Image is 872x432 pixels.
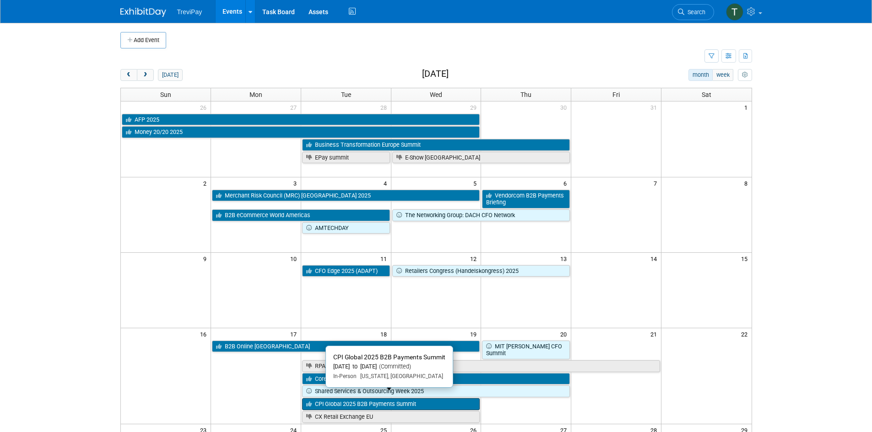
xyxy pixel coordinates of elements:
[740,328,752,340] span: 22
[712,69,733,81] button: week
[202,253,211,264] span: 9
[302,265,390,277] a: CFO Edge 2025 (ADAPT)
[738,69,752,81] button: myCustomButton
[302,139,570,151] a: Business Transformation Europe Summit
[469,328,481,340] span: 19
[302,360,660,372] a: RPA Conference
[726,3,743,21] img: Tara DePaepe
[383,177,391,189] span: 4
[379,328,391,340] span: 18
[702,91,711,98] span: Sat
[137,69,154,81] button: next
[302,411,480,423] a: CX Retail Exchange EU
[559,328,571,340] span: 20
[650,101,661,113] span: 31
[160,91,171,98] span: Sun
[289,253,301,264] span: 10
[333,363,445,371] div: [DATE] to [DATE]
[392,209,570,221] a: The Networking Group: DACH CFO Network
[379,253,391,264] span: 11
[650,253,661,264] span: 14
[212,209,390,221] a: B2B eCommerce World Americas
[392,152,570,164] a: E-Show [GEOGRAPHIC_DATA]
[520,91,531,98] span: Thu
[743,177,752,189] span: 8
[333,353,445,361] span: CPI Global 2025 B2B Payments Summit
[472,177,481,189] span: 5
[120,8,166,17] img: ExhibitDay
[202,177,211,189] span: 2
[430,91,442,98] span: Wed
[742,72,748,78] i: Personalize Calendar
[199,101,211,113] span: 26
[653,177,661,189] span: 7
[392,265,570,277] a: Retailers Congress (Handelskongress) 2025
[559,101,571,113] span: 30
[212,190,480,202] a: Merchant Risk Council (MRC) [GEOGRAPHIC_DATA] 2025
[469,101,481,113] span: 29
[199,328,211,340] span: 16
[158,69,182,81] button: [DATE]
[650,328,661,340] span: 21
[333,373,357,379] span: In-Person
[302,385,570,397] a: Shared Services & Outsourcing Week 2025
[688,69,713,81] button: month
[122,126,480,138] a: Money 20/20 2025
[341,91,351,98] span: Tue
[612,91,620,98] span: Fri
[377,363,411,370] span: (Committed)
[249,91,262,98] span: Mon
[177,8,202,16] span: TreviPay
[469,253,481,264] span: 12
[743,101,752,113] span: 1
[482,341,570,359] a: MIT [PERSON_NAME] CFO Summit
[120,32,166,48] button: Add Event
[422,69,449,79] h2: [DATE]
[482,190,570,208] a: Vendorcom B2B Payments Briefing
[559,253,571,264] span: 13
[740,253,752,264] span: 15
[120,69,137,81] button: prev
[379,101,391,113] span: 28
[292,177,301,189] span: 3
[563,177,571,189] span: 6
[672,4,714,20] a: Search
[357,373,443,379] span: [US_STATE], [GEOGRAPHIC_DATA]
[289,328,301,340] span: 17
[122,114,480,126] a: AFP 2025
[302,152,390,164] a: EPay summit
[684,9,705,16] span: Search
[212,341,480,352] a: B2B Online [GEOGRAPHIC_DATA]
[302,398,480,410] a: CPI Global 2025 B2B Payments Summit
[302,222,390,234] a: AMTECHDAY
[302,373,570,385] a: Core Week
[289,101,301,113] span: 27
